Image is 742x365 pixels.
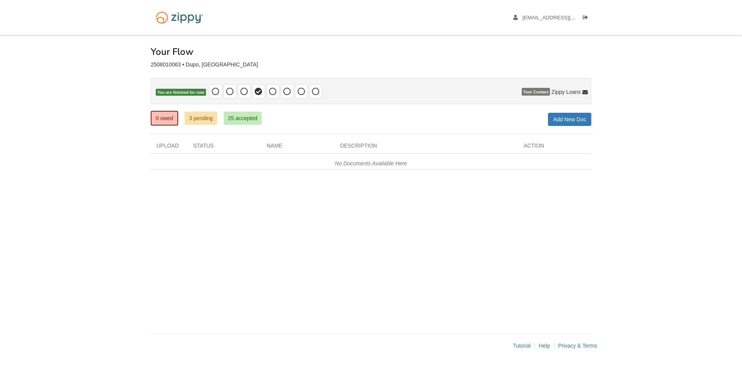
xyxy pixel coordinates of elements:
[151,8,208,27] img: Logo
[224,112,262,125] a: 25 accepted
[151,142,187,153] div: Upload
[583,15,591,22] a: Log out
[551,88,581,96] span: Zippy Loans
[558,343,597,349] a: Privacy & Terms
[185,112,217,125] a: 3 pending
[151,47,193,57] h1: Your Flow
[156,89,206,96] span: You are finished for now
[334,142,518,153] div: Description
[518,142,591,153] div: Action
[261,142,334,153] div: Name
[513,15,611,22] a: edit profile
[548,113,591,126] a: Add New Doc
[151,61,591,68] div: 2508010063 • Dupo, [GEOGRAPHIC_DATA]
[187,142,261,153] div: Status
[539,343,550,349] a: Help
[522,88,550,96] span: Your Contact
[335,160,407,166] em: No Documents Available Here
[522,15,611,20] span: benjaminwuelling@gmail.com
[151,111,178,126] a: 0 owed
[513,343,531,349] a: Tutorial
